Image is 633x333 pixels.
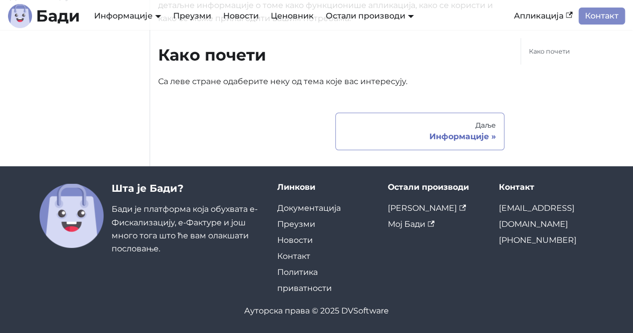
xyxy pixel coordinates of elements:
[388,182,483,192] div: Остали производи
[112,182,261,195] h3: Шта је Бади?
[158,75,504,88] p: Са леве стране одаберите неку од тема које вас интересују.
[36,8,80,24] b: Бади
[40,304,594,317] div: Ауторска права © 2025 DVSoftware
[499,182,594,192] div: Контакт
[40,184,104,248] img: Бади
[529,46,621,57] a: Како почети
[265,8,320,25] a: Ценовник
[277,251,310,261] a: Контакт
[158,113,504,151] nav: странице докумената
[344,132,496,142] div: Информације
[499,235,576,245] a: [PHONE_NUMBER]
[217,8,265,25] a: Новости
[388,219,434,229] a: Мој Бади
[277,182,372,192] div: Линкови
[335,113,504,151] a: ДаљеИнформације
[277,219,315,229] a: Преузми
[277,235,313,245] a: Новости
[112,182,261,256] div: Бади је платформа која обухвата е-Фискализацију, е-Фактуре и још много тога што ће вам олакшати п...
[326,11,414,21] a: Остали производи
[158,45,504,65] h2: Како почети
[344,121,496,130] div: Даље
[508,8,578,25] a: Апликација
[8,4,32,28] img: Лого
[277,267,332,293] a: Политика приватности
[94,11,161,21] a: Информације
[499,203,574,229] a: [EMAIL_ADDRESS][DOMAIN_NAME]
[277,203,341,213] a: Документација
[578,8,625,25] a: Контакт
[388,203,466,213] a: [PERSON_NAME]
[167,8,217,25] a: Преузми
[8,4,80,28] a: ЛогоБади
